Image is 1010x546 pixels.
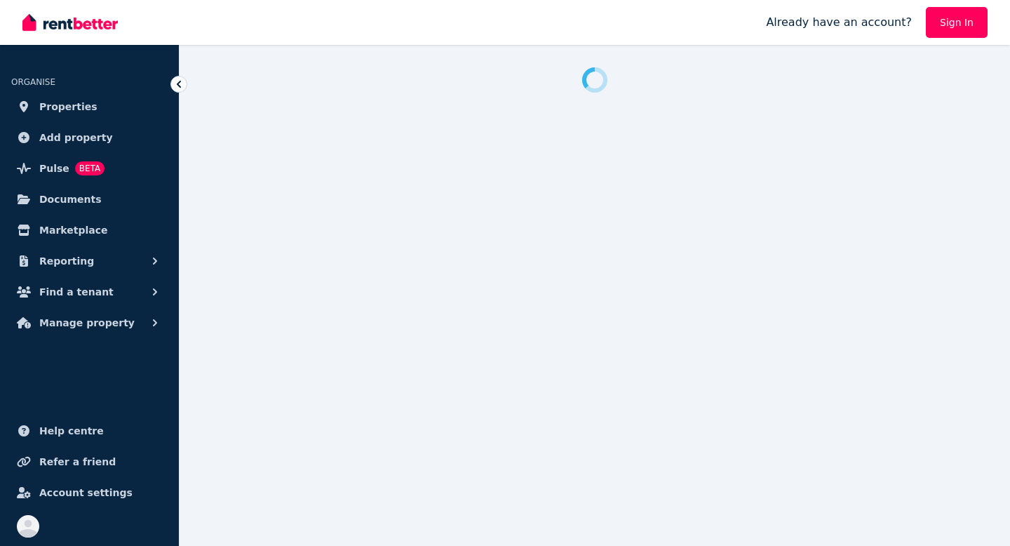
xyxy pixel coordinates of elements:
[39,484,133,501] span: Account settings
[39,422,104,439] span: Help centre
[75,161,105,175] span: BETA
[766,14,912,31] span: Already have an account?
[39,314,135,331] span: Manage property
[11,448,168,476] a: Refer a friend
[39,191,102,208] span: Documents
[11,185,168,213] a: Documents
[11,154,168,182] a: PulseBETA
[11,216,168,244] a: Marketplace
[11,93,168,121] a: Properties
[926,7,988,38] a: Sign In
[11,417,168,445] a: Help centre
[11,77,55,87] span: ORGANISE
[39,98,97,115] span: Properties
[11,278,168,306] button: Find a tenant
[11,247,168,275] button: Reporting
[11,309,168,337] button: Manage property
[11,124,168,152] a: Add property
[11,479,168,507] a: Account settings
[39,253,94,269] span: Reporting
[39,284,114,300] span: Find a tenant
[39,160,69,177] span: Pulse
[39,453,116,470] span: Refer a friend
[39,129,113,146] span: Add property
[39,222,107,239] span: Marketplace
[22,12,118,33] img: RentBetter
